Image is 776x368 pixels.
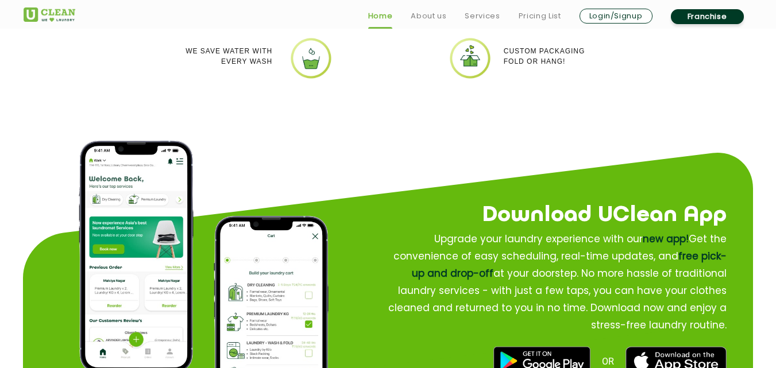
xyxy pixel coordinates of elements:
[602,355,614,366] span: OR
[186,46,272,67] p: We Save Water with every wash
[671,9,744,24] a: Franchise
[504,46,585,67] p: Custom packaging Fold or Hang!
[449,37,492,80] img: uclean dry cleaner
[381,230,727,334] p: Upgrade your laundry experience with our Get the convenience of easy scheduling, real-time update...
[519,9,561,23] a: Pricing List
[368,9,393,23] a: Home
[343,198,727,233] h2: Download UClean App
[580,9,653,24] a: Login/Signup
[465,9,500,23] a: Services
[643,232,689,246] span: new app!
[411,9,446,23] a: About us
[24,7,75,22] img: UClean Laundry and Dry Cleaning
